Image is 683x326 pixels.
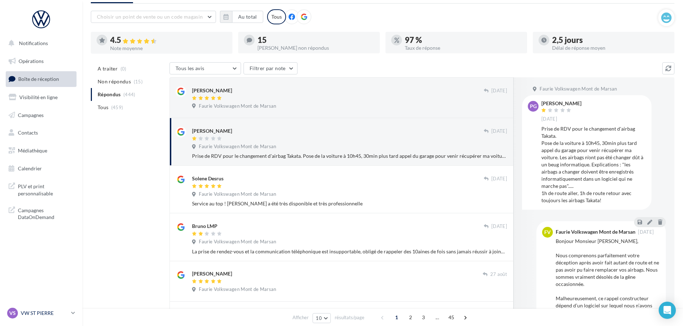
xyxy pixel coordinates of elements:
[257,45,374,50] div: [PERSON_NAME] non répondus
[405,45,521,50] div: Taux de réponse
[4,143,78,158] a: Médiathèque
[4,108,78,123] a: Campagnes
[405,36,521,44] div: 97 %
[98,104,108,111] span: Tous
[556,229,635,234] div: Faurie Volkswagen Mont de Marsan
[176,65,205,71] span: Tous les avis
[199,286,276,293] span: Faurie Volkswagen Mont de Marsan
[313,313,331,323] button: 10
[446,312,457,323] span: 45
[491,223,507,230] span: [DATE]
[491,176,507,182] span: [DATE]
[4,36,75,51] button: Notifications
[4,54,78,69] a: Opérations
[552,45,669,50] div: Délai de réponse moyen
[491,88,507,94] span: [DATE]
[6,306,77,320] a: VS VW ST PIERRE
[121,66,127,72] span: (0)
[293,314,309,321] span: Afficher
[110,46,227,51] div: Note moyenne
[192,152,507,160] div: Prise de RDV pour le changement d'airbag Takata. Pose de la voiture à 10h45, 30min plus tard appe...
[111,104,123,110] span: (459)
[192,175,223,182] div: Solene Desrus
[110,36,227,44] div: 4.5
[244,62,298,74] button: Filtrer par note
[9,310,16,317] span: VS
[199,143,276,150] span: Faurie Volkswagen Mont de Marsan
[4,161,78,176] a: Calendrier
[98,65,118,72] span: A traiter
[4,125,78,140] a: Contacts
[192,87,232,94] div: [PERSON_NAME]
[18,181,74,197] span: PLV et print personnalisable
[169,62,241,74] button: Tous les avis
[18,165,42,171] span: Calendrier
[541,101,581,106] div: [PERSON_NAME]
[199,191,276,198] span: Faurie Volkswagen Mont de Marsan
[638,230,654,234] span: [DATE]
[552,36,669,44] div: 2,5 jours
[134,79,143,84] span: (15)
[418,312,429,323] span: 3
[267,9,286,24] div: Tous
[192,270,232,277] div: [PERSON_NAME]
[199,103,276,110] span: Faurie Volkswagen Mont de Marsan
[659,302,676,319] div: Open Intercom Messenger
[490,271,507,278] span: 27 août
[4,179,78,200] a: PLV et print personnalisable
[541,125,646,204] div: Prise de RDV pour le changement d'airbag Takata. Pose de la voiture à 10h45, 30min plus tard appe...
[192,223,217,230] div: Bruno LMP
[405,312,416,323] span: 2
[335,314,364,321] span: résultats/page
[19,94,58,100] span: Visibilité en ligne
[98,78,131,85] span: Non répondus
[21,310,68,317] p: VW ST PIERRE
[4,71,78,87] a: Boîte de réception
[18,147,47,154] span: Médiathèque
[432,312,443,323] span: ...
[18,130,38,136] span: Contacts
[4,90,78,105] a: Visibilité en ligne
[541,116,557,122] span: [DATE]
[18,76,59,82] span: Boîte de réception
[530,103,537,110] span: PG
[220,11,263,23] button: Au total
[97,14,203,20] span: Choisir un point de vente ou un code magasin
[192,127,232,135] div: [PERSON_NAME]
[232,11,263,23] button: Au total
[391,312,402,323] span: 1
[316,315,322,321] span: 10
[18,112,44,118] span: Campagnes
[91,11,216,23] button: Choisir un point de vente ou un code magasin
[544,229,551,236] span: FV
[199,239,276,245] span: Faurie Volkswagen Mont de Marsan
[192,200,507,207] div: Service au top ! [PERSON_NAME] a été très disponible et très professionnelle
[18,205,74,221] span: Campagnes DataOnDemand
[192,248,507,255] div: La prise de rendez-vous et la communication téléphonique est insupportable, obligé de rappeler de...
[19,40,48,46] span: Notifications
[540,86,617,92] span: Faurie Volkswagen Mont de Marsan
[4,203,78,224] a: Campagnes DataOnDemand
[491,128,507,135] span: [DATE]
[257,36,374,44] div: 15
[19,58,44,64] span: Opérations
